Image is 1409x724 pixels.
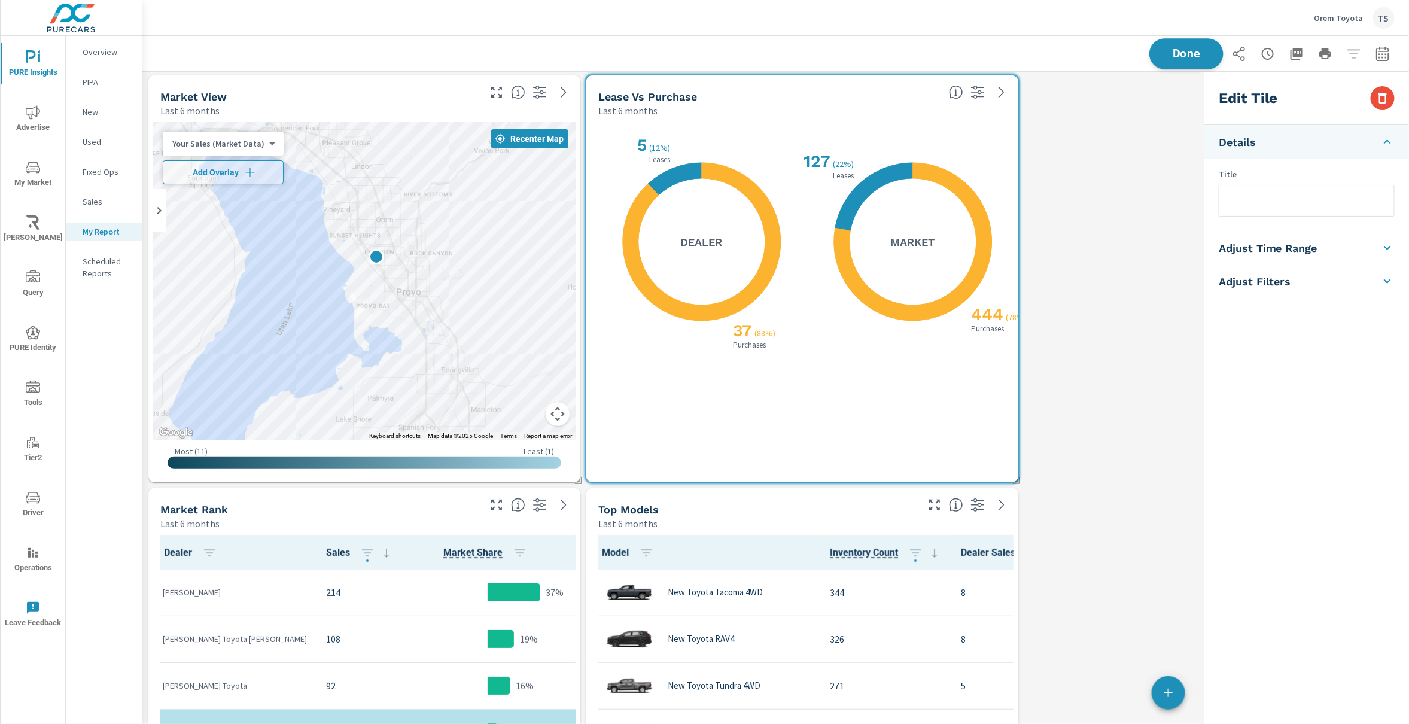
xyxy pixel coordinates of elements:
[731,321,753,340] h2: 37
[326,679,394,693] p: 92
[326,546,394,560] span: Sales
[511,85,525,99] span: Find the biggest opportunities in your market for your inventory. Understand by postal code where...
[1219,241,1317,255] h5: Adjust Time Range
[66,73,142,91] div: PIPA
[833,159,857,169] p: ( 22% )
[168,166,278,178] span: Add Overlay
[961,632,1045,646] p: 8
[602,546,658,560] span: Model
[83,46,132,58] p: Overview
[681,235,723,249] h5: Dealer
[925,495,944,515] button: Make Fullscreen
[160,104,220,118] p: Last 6 months
[66,223,142,241] div: My Report
[4,105,62,135] span: Advertise
[520,632,538,646] p: 19%
[830,585,942,600] p: 344
[949,85,963,99] span: Understand how shoppers are deciding to purchase vehicles. Sales data is based off market registr...
[66,253,142,282] div: Scheduled Reports
[598,90,697,103] h5: Lease vs Purchase
[830,679,942,693] p: 271
[428,433,493,439] span: Map data ©2025 Google
[961,679,1045,693] p: 5
[172,138,264,149] p: Your Sales (Market Data)
[163,633,307,645] p: [PERSON_NAME] Toyota [PERSON_NAME]
[992,83,1011,102] a: See more details in report
[4,270,62,300] span: Query
[830,546,942,560] span: Inventory Count
[83,196,132,208] p: Sales
[524,446,554,457] p: Least ( 1 )
[496,133,564,144] span: Recenter Map
[163,586,307,598] p: [PERSON_NAME]
[1149,38,1224,69] button: Done
[4,601,62,630] span: Leave Feedback
[1,36,65,641] div: nav menu
[1373,7,1395,29] div: TS
[4,381,62,410] span: Tools
[830,546,898,560] span: The number of vehicles currently in dealer inventory. This does not include shared inventory, nor...
[598,104,658,118] p: Last 6 months
[156,425,196,440] img: Google
[831,172,857,180] p: Leases
[961,546,1045,560] span: Dealer Sales
[66,193,142,211] div: Sales
[83,136,132,148] p: Used
[160,516,220,531] p: Last 6 months
[66,43,142,61] div: Overview
[4,215,62,245] span: [PERSON_NAME]
[668,634,734,644] p: New Toyota RAV4
[491,129,568,148] button: Recenter Map
[731,341,769,349] p: Purchases
[969,325,1007,333] p: Purchases
[668,680,760,691] p: New Toyota Tundra 4WD
[802,151,831,171] h2: 127
[1006,312,1030,323] p: ( 78% )
[598,516,658,531] p: Last 6 months
[83,106,132,118] p: New
[546,585,564,600] p: 37%
[326,585,394,600] p: 214
[443,546,532,560] span: Market Share
[830,632,942,646] p: 326
[891,235,935,249] h5: Market
[546,402,570,426] button: Map camera controls
[961,585,1045,600] p: 8
[83,166,132,178] p: Fixed Ops
[755,328,778,339] p: ( 88% )
[66,133,142,151] div: Used
[1313,42,1337,66] button: Print Report
[647,156,673,163] p: Leases
[4,546,62,575] span: Operations
[1371,42,1395,66] button: Select Date Range
[4,491,62,520] span: Driver
[650,142,673,153] p: ( 12% )
[969,305,1004,324] h2: 444
[83,255,132,279] p: Scheduled Reports
[668,587,763,598] p: New Toyota Tacoma 4WD
[326,632,394,646] p: 108
[598,503,659,516] h5: Top Models
[605,621,653,657] img: glamour
[487,495,506,515] button: Make Fullscreen
[163,138,274,150] div: Your Sales (Market Data)
[554,83,573,102] a: See more details in report
[1162,48,1211,59] span: Done
[4,160,62,190] span: My Market
[524,433,572,439] a: Report a map error
[4,50,62,80] span: PURE Insights
[1219,168,1395,180] p: Title
[163,680,307,692] p: [PERSON_NAME] Toyota
[605,668,653,704] img: glamour
[500,433,517,439] a: Terms (opens in new tab)
[160,90,227,103] h5: Market View
[160,503,228,516] h5: Market Rank
[1227,42,1251,66] button: Share Report
[83,76,132,88] p: PIPA
[949,498,963,512] span: Find the biggest opportunities within your model lineup nationwide. [Source: Market registration ...
[605,574,653,610] img: glamour
[164,546,221,560] span: Dealer
[1219,135,1256,149] h5: Details
[163,160,284,184] button: Add Overlay
[1219,275,1291,288] h5: Adjust Filters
